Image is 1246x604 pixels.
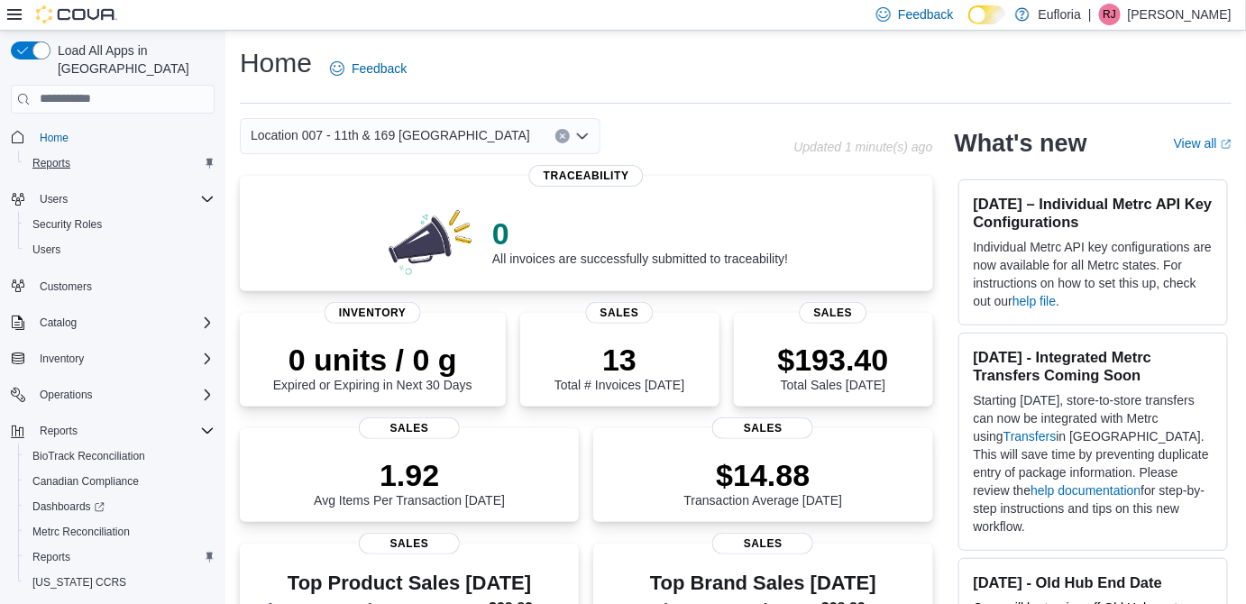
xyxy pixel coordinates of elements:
[968,24,969,25] span: Dark Mode
[32,384,100,406] button: Operations
[25,521,215,543] span: Metrc Reconciliation
[359,417,460,439] span: Sales
[650,572,876,594] h3: Top Brand Sales [DATE]
[898,5,953,23] span: Feedback
[974,391,1213,535] p: Starting [DATE], store-to-store transfers can now be integrated with Metrc using in [GEOGRAPHIC_D...
[32,188,215,210] span: Users
[32,127,76,149] a: Home
[325,302,421,324] span: Inventory
[968,5,1006,24] input: Dark Mode
[40,316,77,330] span: Catalog
[778,342,889,392] div: Total Sales [DATE]
[32,156,70,170] span: Reports
[32,474,139,489] span: Canadian Compliance
[32,312,84,334] button: Catalog
[251,124,530,146] span: Location 007 - 11th & 169 [GEOGRAPHIC_DATA]
[40,192,68,206] span: Users
[314,457,505,508] div: Avg Items Per Transaction [DATE]
[586,302,654,324] span: Sales
[25,546,215,568] span: Reports
[18,494,222,519] a: Dashboards
[18,570,222,595] button: [US_STATE] CCRS
[323,50,414,87] a: Feedback
[1104,4,1117,25] span: RJ
[40,388,93,402] span: Operations
[25,572,215,593] span: Washington CCRS
[4,187,222,212] button: Users
[4,346,222,371] button: Inventory
[1099,4,1121,25] div: Regan Jensen
[314,457,505,493] p: 1.92
[18,151,222,176] button: Reports
[575,129,590,143] button: Open list of options
[554,342,684,392] div: Total # Invoices [DATE]
[18,237,222,262] button: Users
[25,496,215,517] span: Dashboards
[32,312,215,334] span: Catalog
[50,41,215,78] span: Load All Apps in [GEOGRAPHIC_DATA]
[32,348,215,370] span: Inventory
[25,214,215,235] span: Security Roles
[974,195,1213,231] h3: [DATE] – Individual Metrc API Key Configurations
[4,124,222,151] button: Home
[352,59,407,78] span: Feedback
[25,471,215,492] span: Canadian Compliance
[18,469,222,494] button: Canadian Compliance
[25,471,146,492] a: Canadian Compliance
[712,533,813,554] span: Sales
[240,45,312,81] h1: Home
[32,550,70,564] span: Reports
[4,310,222,335] button: Catalog
[36,5,117,23] img: Cova
[25,152,78,174] a: Reports
[25,496,112,517] a: Dashboards
[18,212,222,237] button: Security Roles
[254,572,564,594] h3: Top Product Sales [DATE]
[684,457,843,493] p: $14.88
[18,545,222,570] button: Reports
[32,420,215,442] span: Reports
[32,420,85,442] button: Reports
[25,239,68,261] a: Users
[32,384,215,406] span: Operations
[40,131,69,145] span: Home
[359,533,460,554] span: Sales
[1221,139,1232,150] svg: External link
[25,521,137,543] a: Metrc Reconciliation
[32,188,75,210] button: Users
[4,382,222,407] button: Operations
[1088,4,1092,25] p: |
[974,238,1213,310] p: Individual Metrc API key configurations are now available for all Metrc states. For instructions ...
[40,352,84,366] span: Inventory
[25,546,78,568] a: Reports
[32,348,91,370] button: Inventory
[1031,483,1141,498] a: help documentation
[1003,429,1057,444] a: Transfers
[32,525,130,539] span: Metrc Reconciliation
[32,126,215,149] span: Home
[32,217,102,232] span: Security Roles
[32,449,145,463] span: BioTrack Reconciliation
[1039,4,1081,25] p: Eufloria
[25,445,152,467] a: BioTrack Reconciliation
[40,279,92,294] span: Customers
[492,215,788,252] p: 0
[25,445,215,467] span: BioTrack Reconciliation
[974,573,1213,591] h3: [DATE] - Old Hub End Date
[555,129,570,143] button: Clear input
[529,165,644,187] span: Traceability
[712,417,813,439] span: Sales
[554,342,684,378] p: 13
[4,273,222,299] button: Customers
[273,342,472,392] div: Expired or Expiring in Next 30 Days
[25,152,215,174] span: Reports
[273,342,472,378] p: 0 units / 0 g
[32,243,60,257] span: Users
[1012,294,1056,308] a: help file
[18,519,222,545] button: Metrc Reconciliation
[4,418,222,444] button: Reports
[1128,4,1232,25] p: [PERSON_NAME]
[32,276,99,297] a: Customers
[778,342,889,378] p: $193.40
[1174,136,1232,151] a: View allExternal link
